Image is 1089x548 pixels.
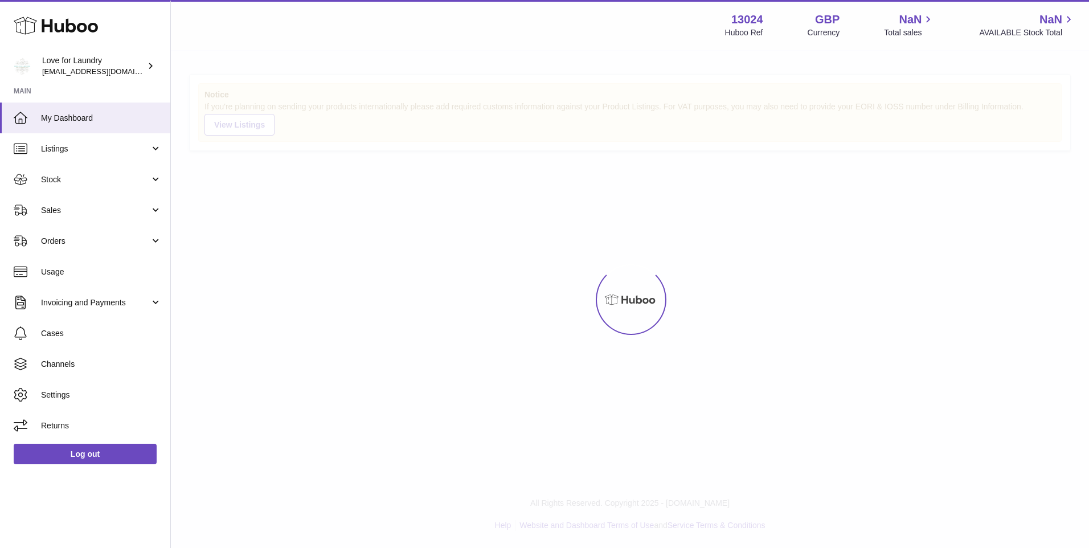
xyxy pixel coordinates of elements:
img: info@loveforlaundry.co.uk [14,58,31,75]
span: NaN [899,12,922,27]
span: Usage [41,267,162,277]
span: My Dashboard [41,113,162,124]
strong: 13024 [731,12,763,27]
span: Listings [41,144,150,154]
a: NaN Total sales [884,12,935,38]
a: NaN AVAILABLE Stock Total [979,12,1075,38]
span: Sales [41,205,150,216]
span: Cases [41,328,162,339]
span: Invoicing and Payments [41,297,150,308]
span: Channels [41,359,162,370]
a: Log out [14,444,157,464]
span: Orders [41,236,150,247]
span: Total sales [884,27,935,38]
span: AVAILABLE Stock Total [979,27,1075,38]
strong: GBP [815,12,840,27]
div: Currency [808,27,840,38]
span: Returns [41,420,162,431]
span: Stock [41,174,150,185]
div: Huboo Ref [725,27,763,38]
span: Settings [41,390,162,400]
span: NaN [1039,12,1062,27]
span: [EMAIL_ADDRESS][DOMAIN_NAME] [42,67,167,76]
div: Love for Laundry [42,55,145,77]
